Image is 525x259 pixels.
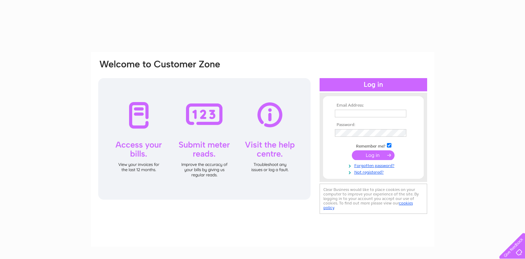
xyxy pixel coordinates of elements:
[333,142,414,149] td: Remember me?
[333,103,414,108] th: Email Address:
[335,162,414,168] a: Forgotten password?
[352,150,395,160] input: Submit
[320,184,427,214] div: Clear Business would like to place cookies on your computer to improve your experience of the sit...
[335,168,414,175] a: Not registered?
[323,201,413,210] a: cookies policy
[333,123,414,127] th: Password:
